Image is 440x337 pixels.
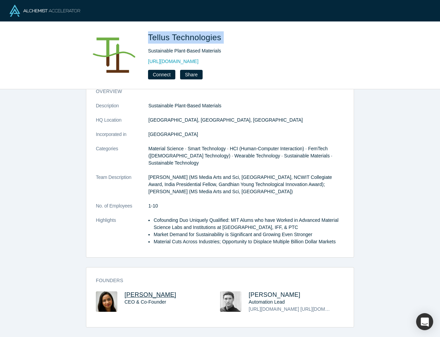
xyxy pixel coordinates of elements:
p: [PERSON_NAME] (MS Media Arts and Sci, [GEOGRAPHIC_DATA], NCWIT Collegiate Award, India Presidenti... [148,174,344,195]
button: Share [180,70,202,79]
dd: 1-10 [148,202,344,210]
li: Market Demand for Sustainability is Significant and Growing Even Stronger [153,231,344,238]
dt: Description [96,102,148,117]
span: Tellus Technologies [148,33,224,42]
h3: overview [96,88,335,95]
dt: Categories [96,145,148,174]
dt: Highlights [96,217,148,252]
a: [PERSON_NAME] [249,291,300,298]
h3: Founders [96,277,335,284]
span: CEO & Co-Founder [124,299,166,305]
li: Material Cuts Across Industries; Opportunity to Displace Multiple Billion Dollar Markets [153,238,344,245]
li: Cofounding Duo Uniquely Qualified: MIT Alums who have Worked in Advanced Material Science Labs an... [153,217,344,231]
a: [PERSON_NAME] [124,291,176,298]
button: Connect [148,70,175,79]
dt: Team Description [96,174,148,202]
div: Sustainable Plant-Based Materials [148,47,339,55]
dd: [GEOGRAPHIC_DATA], [GEOGRAPHIC_DATA], [GEOGRAPHIC_DATA] [148,117,344,124]
a: [URL][DOMAIN_NAME] [148,58,199,65]
dd: [GEOGRAPHIC_DATA] [148,131,344,138]
p: Sustainable Plant-Based Materials [148,102,344,109]
dt: No. of Employees [96,202,148,217]
span: Material Science · Smart Technology · HCI (Human-Computer Interaction) · FemTech ([DEMOGRAPHIC_DA... [148,146,333,166]
span: Automation Lead [249,299,285,305]
dt: HQ Location [96,117,148,131]
img: Manisha Mohan's Profile Image [96,291,117,312]
img: Alchemist Logo [10,5,80,17]
img: Tellus Technologies's Logo [91,31,138,79]
img: Daniel Fitzgerald's Profile Image [220,291,241,312]
span: [URL][DOMAIN_NAME] [URL][DOMAIN_NAME] [249,306,351,312]
dt: Incorporated in [96,131,148,145]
